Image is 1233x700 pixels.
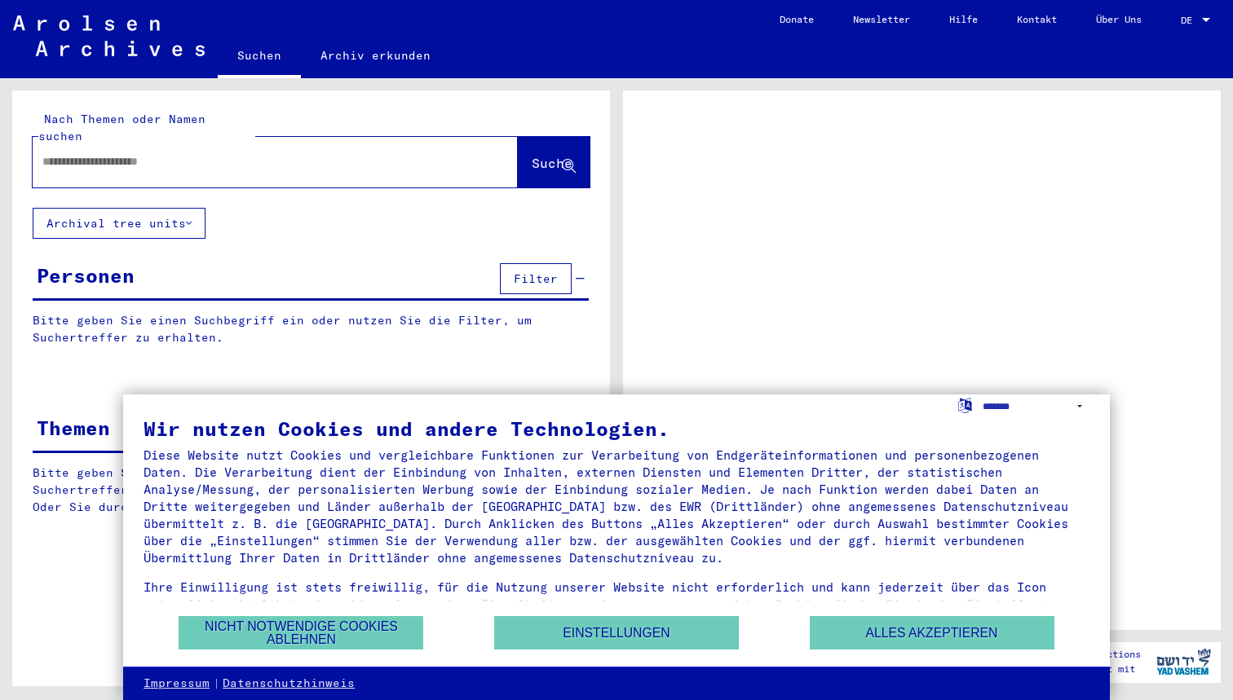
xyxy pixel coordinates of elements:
[494,616,739,649] button: Einstellungen
[144,419,1089,438] div: Wir nutzen Cookies und andere Technologien.
[37,413,110,442] div: Themen
[38,112,205,143] mat-label: Nach Themen oder Namen suchen
[37,261,135,290] div: Personen
[218,36,301,78] a: Suchen
[33,464,590,516] p: Bitte geben Sie einen Suchbegriff ein oder nutzen Sie die Filter, um Suchertreffer zu erhalten. O...
[983,394,1089,418] select: Sprache auswählen
[532,155,572,171] span: Suche
[179,616,423,649] button: Nicht notwendige Cookies ablehnen
[500,263,572,294] button: Filter
[33,312,589,346] p: Bitte geben Sie einen Suchbegriff ein oder nutzen Sie die Filter, um Suchertreffer zu erhalten.
[301,36,450,75] a: Archiv erkunden
[33,208,205,239] button: Archival tree units
[13,15,205,56] img: Arolsen_neg.svg
[1153,641,1214,682] img: yv_logo.png
[1181,15,1199,26] span: DE
[957,397,974,412] label: Sprache auswählen
[144,579,1089,630] div: Ihre Einwilligung ist stets freiwillig, für die Nutzung unserer Website nicht erforderlich und ka...
[514,271,558,286] span: Filter
[144,676,210,692] a: Impressum
[223,676,355,692] a: Datenschutzhinweis
[810,616,1054,649] button: Alles akzeptieren
[144,447,1089,566] div: Diese Website nutzt Cookies und vergleichbare Funktionen zur Verarbeitung von Endgeräteinformatio...
[518,137,590,187] button: Suche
